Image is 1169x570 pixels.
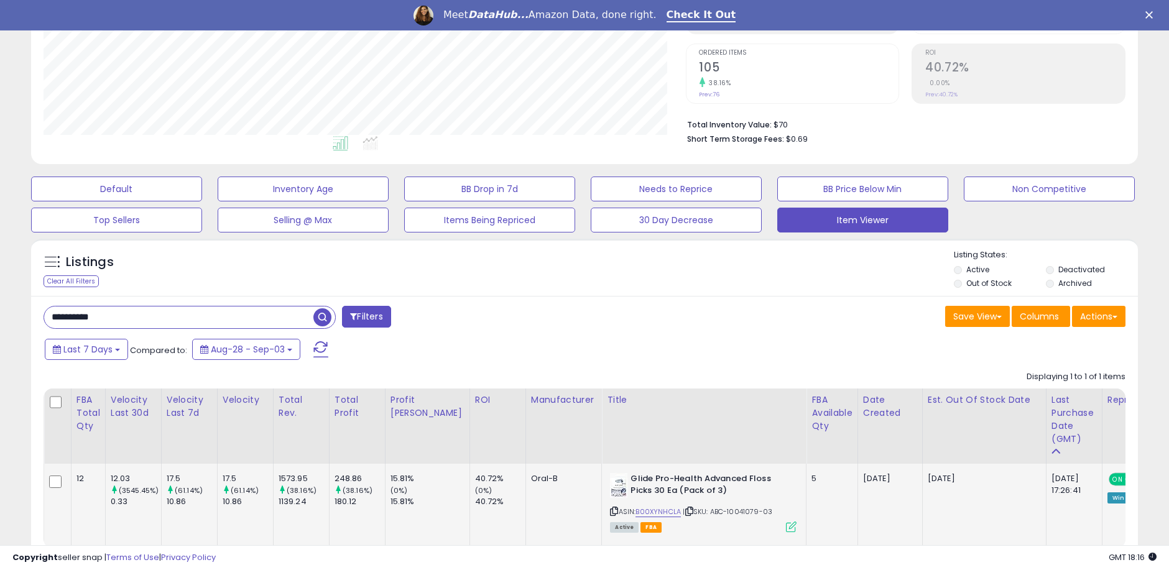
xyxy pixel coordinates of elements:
[414,6,433,25] img: Profile image for Georgie
[928,393,1041,407] div: Est. Out Of Stock Date
[106,551,159,563] a: Terms of Use
[925,50,1125,57] span: ROI
[287,485,317,495] small: (38.16%)
[1145,11,1158,19] div: Close
[130,344,187,356] span: Compared to:
[223,393,268,407] div: Velocity
[12,552,216,564] div: seller snap | |
[610,473,797,531] div: ASIN:
[44,275,99,287] div: Clear All Filters
[811,393,852,433] div: FBA Available Qty
[777,208,948,232] button: Item Viewer
[688,119,772,130] b: Total Inventory Value:
[1058,264,1105,275] label: Deactivated
[279,496,329,507] div: 1139.24
[683,507,772,517] span: | SKU: ABC-10041079-03
[1051,473,1093,495] div: [DATE] 17:26:41
[966,264,989,275] label: Active
[335,393,380,420] div: Total Profit
[700,91,720,98] small: Prev: 76
[1109,551,1157,563] span: 2025-09-11 18:16 GMT
[475,393,520,407] div: ROI
[167,496,217,507] div: 10.86
[111,393,156,420] div: Velocity Last 30d
[111,496,161,507] div: 0.33
[335,473,385,484] div: 248.86
[475,485,492,495] small: (0%)
[928,473,1037,484] p: [DATE]
[111,473,161,484] div: 12.03
[390,473,469,484] div: 15.81%
[342,306,390,328] button: Filters
[468,9,529,21] i: DataHub...
[343,485,372,495] small: (38.16%)
[591,208,762,232] button: 30 Day Decrease
[76,473,96,484] div: 12
[475,473,525,484] div: 40.72%
[925,60,1125,77] h2: 40.72%
[231,485,259,495] small: (61.14%)
[335,496,385,507] div: 180.12
[1110,474,1125,485] span: ON
[1107,393,1156,407] div: Repricing
[443,9,657,21] div: Meet Amazon Data, done right.
[954,249,1138,261] p: Listing States:
[607,393,801,407] div: Title
[705,78,731,88] small: 38.16%
[700,60,899,77] h2: 105
[1058,278,1092,288] label: Archived
[667,9,736,22] a: Check It Out
[1107,492,1152,503] div: Win BuyBox
[475,496,525,507] div: 40.72%
[531,393,597,407] div: Manufacturer
[863,393,917,420] div: Date Created
[167,393,212,420] div: Velocity Last 7d
[31,177,202,201] button: Default
[777,177,948,201] button: BB Price Below Min
[404,177,575,201] button: BB Drop in 7d
[279,473,329,484] div: 1573.95
[390,485,408,495] small: (0%)
[531,473,593,484] div: Oral-B
[175,485,203,495] small: (61.14%)
[12,551,58,563] strong: Copyright
[863,473,913,484] div: [DATE]
[167,473,217,484] div: 17.5
[811,473,848,484] div: 5
[688,116,1117,131] li: $70
[63,343,113,356] span: Last 7 Days
[925,78,950,88] small: 0.00%
[161,551,216,563] a: Privacy Policy
[966,278,1012,288] label: Out of Stock
[218,177,389,201] button: Inventory Age
[76,393,100,433] div: FBA Total Qty
[610,473,627,498] img: 41PsfHleWsL._SL40_.jpg
[700,50,899,57] span: Ordered Items
[635,507,681,517] a: B00XYNHCLA
[610,522,639,533] span: All listings currently available for purchase on Amazon
[631,473,782,499] b: Glide Pro-Health Advanced Floss Picks 30 Ea (Pack of 3)
[1072,306,1125,327] button: Actions
[1012,306,1070,327] button: Columns
[1027,371,1125,383] div: Displaying 1 to 1 of 1 items
[404,208,575,232] button: Items Being Repriced
[640,522,662,533] span: FBA
[223,496,273,507] div: 10.86
[688,134,785,144] b: Short Term Storage Fees:
[1051,393,1097,446] div: Last Purchase Date (GMT)
[1020,310,1059,323] span: Columns
[390,393,464,420] div: Profit [PERSON_NAME]
[45,339,128,360] button: Last 7 Days
[223,473,273,484] div: 17.5
[31,208,202,232] button: Top Sellers
[211,343,285,356] span: Aug-28 - Sep-03
[964,177,1135,201] button: Non Competitive
[390,496,469,507] div: 15.81%
[218,208,389,232] button: Selling @ Max
[925,91,958,98] small: Prev: 40.72%
[787,133,808,145] span: $0.69
[591,177,762,201] button: Needs to Reprice
[119,485,159,495] small: (3545.45%)
[192,339,300,360] button: Aug-28 - Sep-03
[66,254,114,271] h5: Listings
